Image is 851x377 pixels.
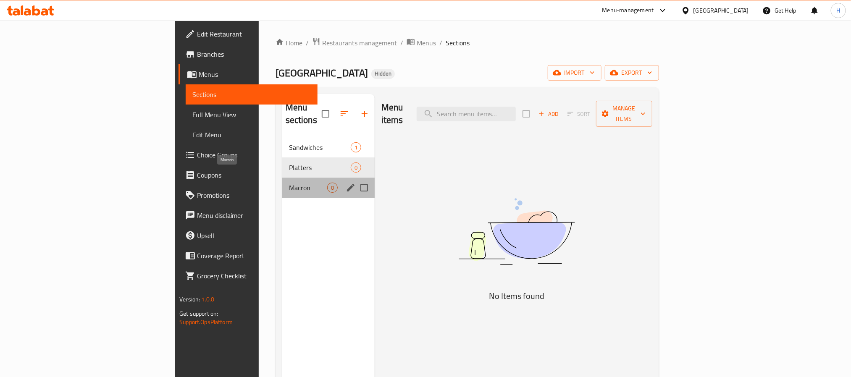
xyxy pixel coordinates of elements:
[179,145,317,165] a: Choice Groups
[317,105,334,123] span: Select all sections
[179,294,200,305] span: Version:
[334,104,355,124] span: Sort sections
[197,271,310,281] span: Grocery Checklist
[186,125,317,145] a: Edit Menu
[197,150,310,160] span: Choice Groups
[407,37,436,48] a: Menus
[179,308,218,319] span: Get support on:
[179,44,317,64] a: Branches
[202,294,215,305] span: 1.0.0
[371,70,395,77] span: Hidden
[446,38,470,48] span: Sections
[327,183,338,193] div: items
[562,107,596,120] span: Sort items
[179,205,317,225] a: Menu disclaimer
[289,183,327,193] span: Macron
[197,210,310,220] span: Menu disclaimer
[412,176,622,287] img: dish.svg
[535,107,562,120] button: Add
[322,38,397,48] span: Restaurants management
[282,137,375,157] div: Sandwiches1
[351,142,361,152] div: items
[836,6,840,15] span: H
[197,29,310,39] span: Edit Restaurant
[412,289,622,303] h5: No Items found
[276,37,659,48] nav: breadcrumb
[289,142,351,152] span: Sandwiches
[179,246,317,266] a: Coverage Report
[603,103,646,124] span: Manage items
[554,68,595,78] span: import
[312,37,397,48] a: Restaurants management
[351,164,361,172] span: 0
[602,5,654,16] div: Menu-management
[197,190,310,200] span: Promotions
[381,101,407,126] h2: Menu items
[179,185,317,205] a: Promotions
[282,178,375,198] div: Macron0edit
[197,230,310,241] span: Upsell
[179,266,317,286] a: Grocery Checklist
[179,64,317,84] a: Menus
[282,157,375,178] div: Platters0
[192,130,310,140] span: Edit Menu
[417,107,516,121] input: search
[179,24,317,44] a: Edit Restaurant
[417,38,436,48] span: Menus
[344,181,357,194] button: edit
[351,162,361,173] div: items
[197,49,310,59] span: Branches
[199,69,310,79] span: Menus
[289,162,351,173] span: Platters
[351,144,361,152] span: 1
[186,84,317,105] a: Sections
[439,38,442,48] li: /
[197,251,310,261] span: Coverage Report
[197,170,310,180] span: Coupons
[276,63,368,82] span: [GEOGRAPHIC_DATA]
[371,69,395,79] div: Hidden
[186,105,317,125] a: Full Menu View
[328,184,337,192] span: 0
[693,6,749,15] div: [GEOGRAPHIC_DATA]
[282,134,375,201] nav: Menu sections
[179,165,317,185] a: Coupons
[192,110,310,120] span: Full Menu View
[537,109,560,119] span: Add
[179,317,233,327] a: Support.OpsPlatform
[535,107,562,120] span: Add item
[596,101,652,127] button: Manage items
[605,65,659,81] button: export
[192,89,310,99] span: Sections
[179,225,317,246] a: Upsell
[355,104,375,124] button: Add section
[548,65,601,81] button: import
[400,38,403,48] li: /
[612,68,652,78] span: export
